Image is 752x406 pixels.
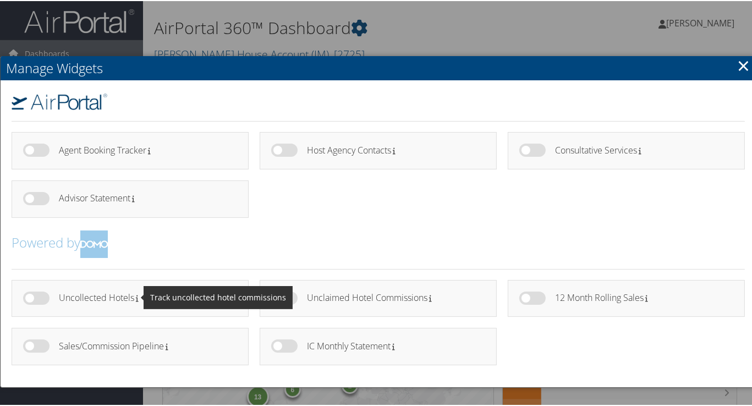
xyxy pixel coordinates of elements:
h4: Advisor Statement [59,193,229,202]
h2: Powered by [12,229,745,257]
h4: Uncollected Hotels [59,292,229,301]
h4: Host Agency Contacts [307,145,477,154]
h4: Consultative Services [555,145,725,154]
h4: Agent Booking Tracker [59,145,229,154]
span: Track uncollected hotel commissions [144,285,293,308]
h4: IC Monthly Statement [307,341,477,350]
h4: Sales/Commission Pipeline [59,341,229,350]
h4: Unclaimed Hotel Commissions [307,292,477,301]
img: domo-logo.png [80,229,108,257]
img: airportal-logo.png [12,92,107,109]
a: Close [737,53,750,75]
h4: 12 Month Rolling Sales [555,292,725,301]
